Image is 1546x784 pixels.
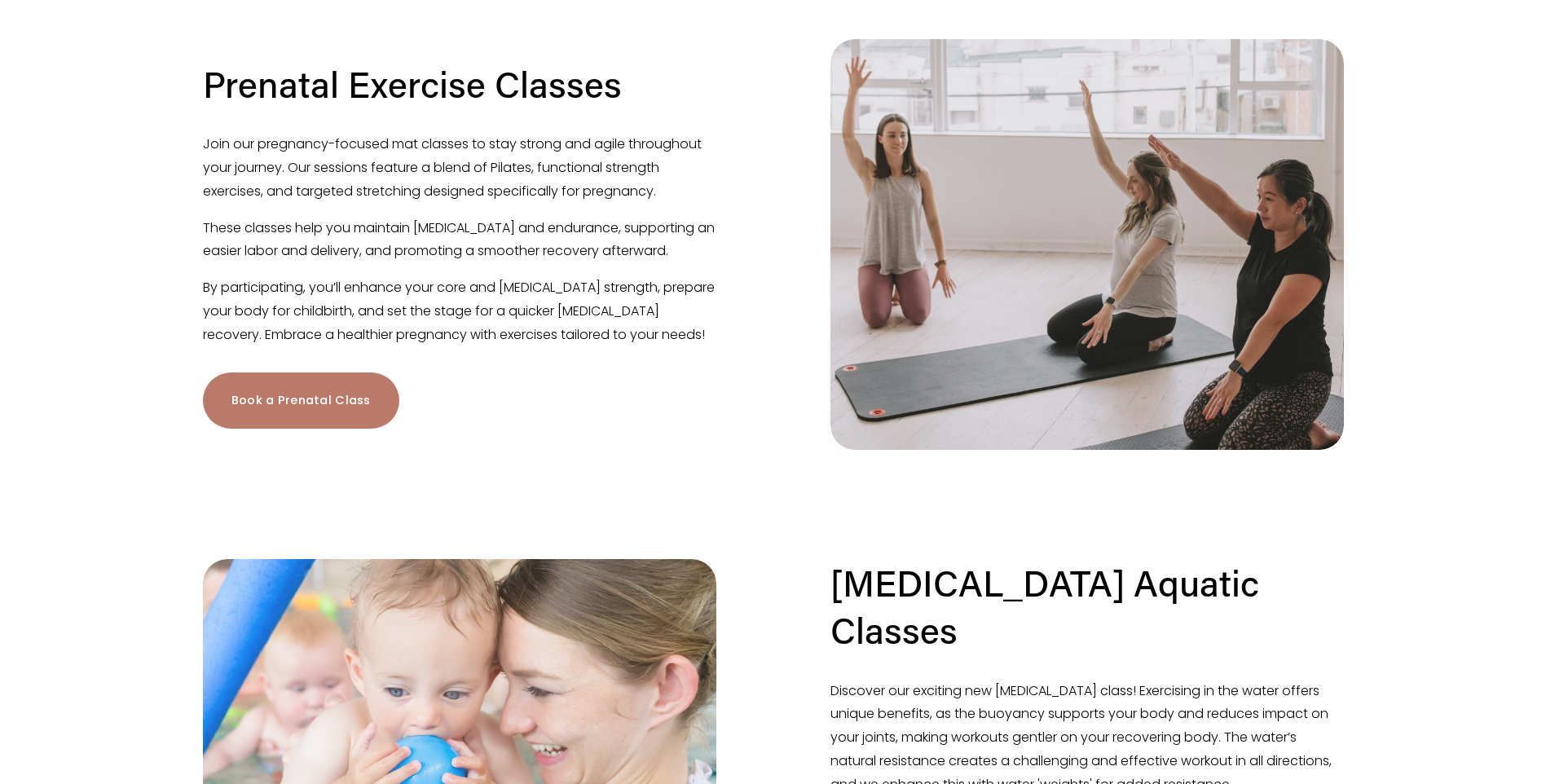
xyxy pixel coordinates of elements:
[203,217,716,264] p: These classes help you maintain [MEDICAL_DATA] and endurance, supporting an easier labor and deli...
[203,59,622,108] h2: Prenatal Exercise Classes
[203,372,399,429] a: Book a Prenatal Class
[203,133,716,203] p: Join our pregnancy-focused mat classes to stay strong and agile throughout your journey. Our sess...
[830,558,1268,654] h2: [MEDICAL_DATA] Aquatic Classes
[203,276,716,346] p: By participating, you’ll enhance your core and [MEDICAL_DATA] strength, prepare your body for chi...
